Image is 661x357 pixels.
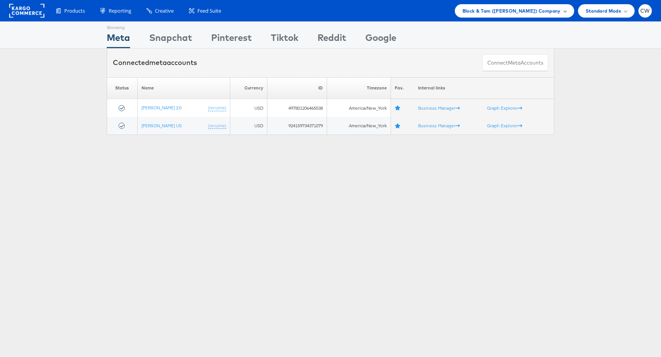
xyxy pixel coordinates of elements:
[208,105,226,111] a: (rename)
[418,123,460,128] a: Business Manager
[155,7,174,15] span: Creative
[107,77,138,99] th: Status
[208,123,226,129] a: (rename)
[230,99,267,117] td: USD
[137,77,230,99] th: Name
[149,31,192,48] div: Snapchat
[586,7,621,15] span: Standard Mode
[230,117,267,135] td: USD
[267,117,327,135] td: 924159734371079
[109,7,131,15] span: Reporting
[107,31,130,48] div: Meta
[640,8,650,13] span: CW
[142,123,182,128] a: [PERSON_NAME] US
[267,77,327,99] th: ID
[113,58,197,68] div: Connected accounts
[487,123,522,128] a: Graph Explorer
[462,7,561,15] span: Block & Tam ([PERSON_NAME]) Company
[327,77,391,99] th: Timezone
[482,54,548,71] button: ConnectmetaAccounts
[487,105,522,111] a: Graph Explorer
[327,117,391,135] td: America/New_York
[365,31,396,48] div: Google
[149,58,167,67] span: meta
[267,99,327,117] td: 497801206465538
[64,7,85,15] span: Products
[211,31,252,48] div: Pinterest
[317,31,346,48] div: Reddit
[142,105,181,110] a: [PERSON_NAME] 2.0
[197,7,221,15] span: Feed Suite
[107,22,130,31] div: Showing
[271,31,298,48] div: Tiktok
[418,105,460,111] a: Business Manager
[327,99,391,117] td: America/New_York
[230,77,267,99] th: Currency
[508,59,521,67] span: meta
